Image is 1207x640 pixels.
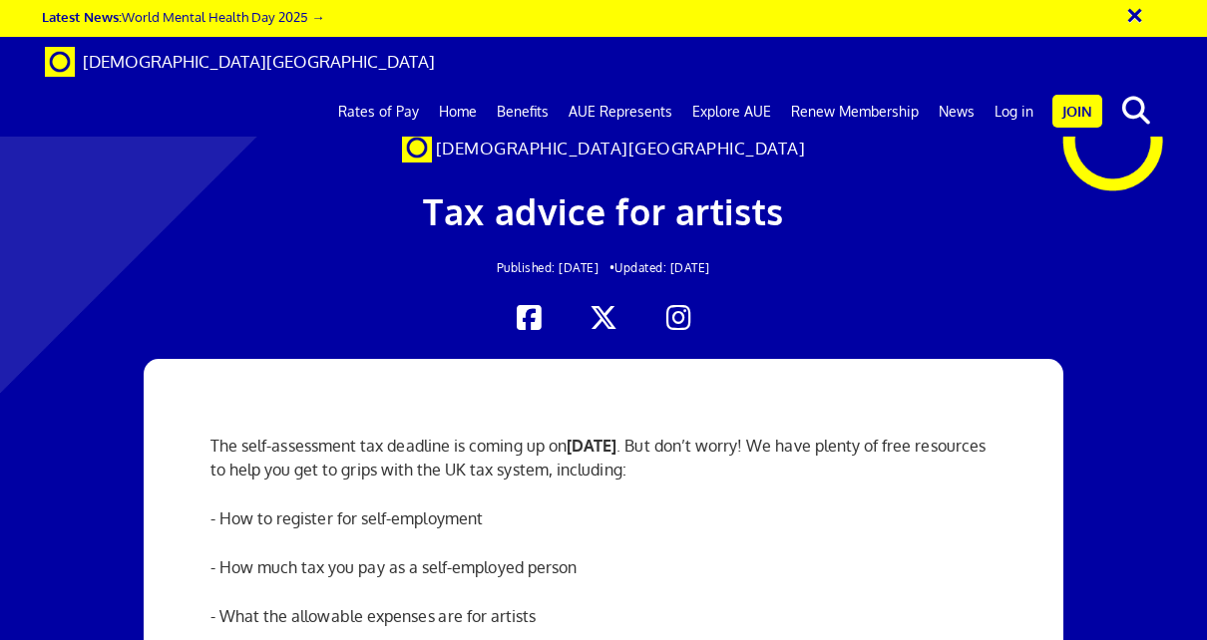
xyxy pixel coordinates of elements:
span: - How much tax you pay as a self-employed person [210,557,578,577]
a: AUE Represents [559,87,682,137]
h2: Updated: [DATE] [236,261,971,274]
span: The self-assessment tax deadline is coming up on . But don’t worry! We have plenty of free resour... [210,436,987,480]
span: - What the allowable expenses are for artists [210,606,537,626]
span: Published: [DATE] • [497,260,615,275]
span: [DEMOGRAPHIC_DATA][GEOGRAPHIC_DATA] [83,51,435,72]
a: Rates of Pay [328,87,429,137]
span: [DEMOGRAPHIC_DATA][GEOGRAPHIC_DATA] [436,138,806,159]
strong: Latest News: [42,8,122,25]
a: Home [429,87,487,137]
a: News [929,87,985,137]
span: Tax advice for artists [423,188,783,233]
a: Log in [985,87,1043,137]
a: Explore AUE [682,87,781,137]
strong: [DATE] [567,436,617,456]
a: Latest News:World Mental Health Day 2025 → [42,8,324,25]
a: Benefits [487,87,559,137]
button: search [1106,90,1167,132]
a: Renew Membership [781,87,929,137]
span: - How to register for self-employment [210,508,483,528]
a: Brand [DEMOGRAPHIC_DATA][GEOGRAPHIC_DATA] [30,37,450,87]
a: Join [1052,95,1102,128]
